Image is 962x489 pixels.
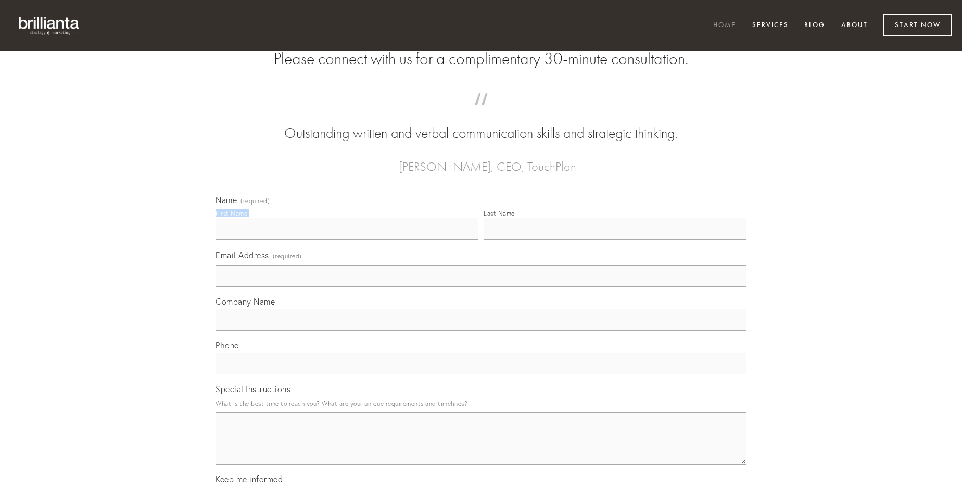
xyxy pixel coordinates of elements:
[834,17,875,34] a: About
[745,17,795,34] a: Services
[216,384,290,394] span: Special Instructions
[706,17,743,34] a: Home
[232,144,730,177] figcaption: — [PERSON_NAME], CEO, TouchPlan
[10,10,88,41] img: brillianta - research, strategy, marketing
[484,209,515,217] div: Last Name
[216,209,247,217] div: First Name
[216,340,239,350] span: Phone
[216,296,275,307] span: Company Name
[232,103,730,144] blockquote: Outstanding written and verbal communication skills and strategic thinking.
[240,198,270,204] span: (required)
[798,17,832,34] a: Blog
[273,249,302,263] span: (required)
[216,474,283,484] span: Keep me informed
[232,103,730,123] span: “
[216,250,269,260] span: Email Address
[216,49,746,69] h2: Please connect with us for a complimentary 30-minute consultation.
[883,14,952,36] a: Start Now
[216,396,746,410] p: What is the best time to reach you? What are your unique requirements and timelines?
[216,195,237,205] span: Name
